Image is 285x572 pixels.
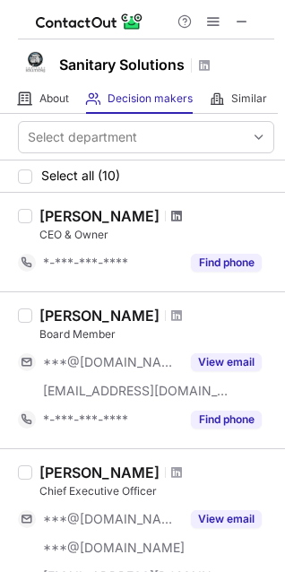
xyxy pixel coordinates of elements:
[39,326,274,342] div: Board Member
[191,411,262,429] button: Reveal Button
[43,540,185,556] span: ***@[DOMAIN_NAME]
[108,91,193,106] span: Decision makers
[39,307,160,325] div: [PERSON_NAME]
[43,511,180,527] span: ***@[DOMAIN_NAME]
[39,91,69,106] span: About
[18,44,54,80] img: s_8e2eafe6272b86f50bd51b989efb09
[231,91,267,106] span: Similar
[191,254,262,272] button: Reveal Button
[39,207,160,225] div: [PERSON_NAME]
[191,353,262,371] button: Reveal Button
[43,383,229,399] span: [EMAIL_ADDRESS][DOMAIN_NAME]
[39,464,160,481] div: [PERSON_NAME]
[28,128,137,146] div: Select department
[36,11,143,32] img: ContactOut v5.3.10
[59,54,185,75] h1: Sanitary Solutions
[43,354,180,370] span: ***@[DOMAIN_NAME]
[41,169,120,183] span: Select all (10)
[39,483,274,499] div: Chief Executive Officer
[191,510,262,528] button: Reveal Button
[39,227,274,243] div: CEO & Owner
